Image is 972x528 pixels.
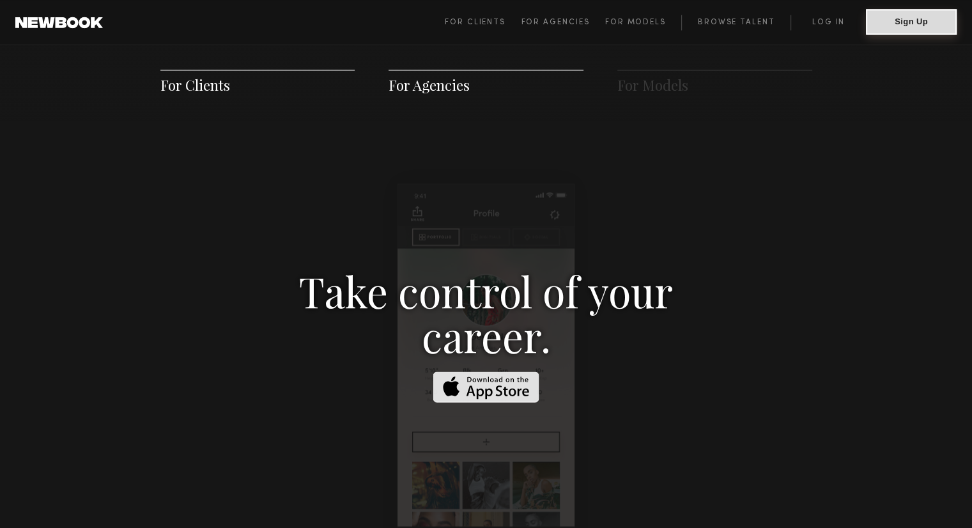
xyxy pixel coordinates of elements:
span: For Clients [445,19,505,26]
img: Download on the App Store [433,371,539,403]
span: For Models [605,19,666,26]
span: For Agencies [521,19,589,26]
button: Sign Up [866,9,957,35]
a: Log in [791,15,866,30]
h3: Take control of your career. [266,268,707,358]
a: For Agencies [389,75,470,95]
a: For Models [617,75,688,95]
a: For Clients [160,75,230,95]
a: For Agencies [521,15,605,30]
a: For Models [605,15,682,30]
a: For Clients [445,15,521,30]
a: Browse Talent [681,15,791,30]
